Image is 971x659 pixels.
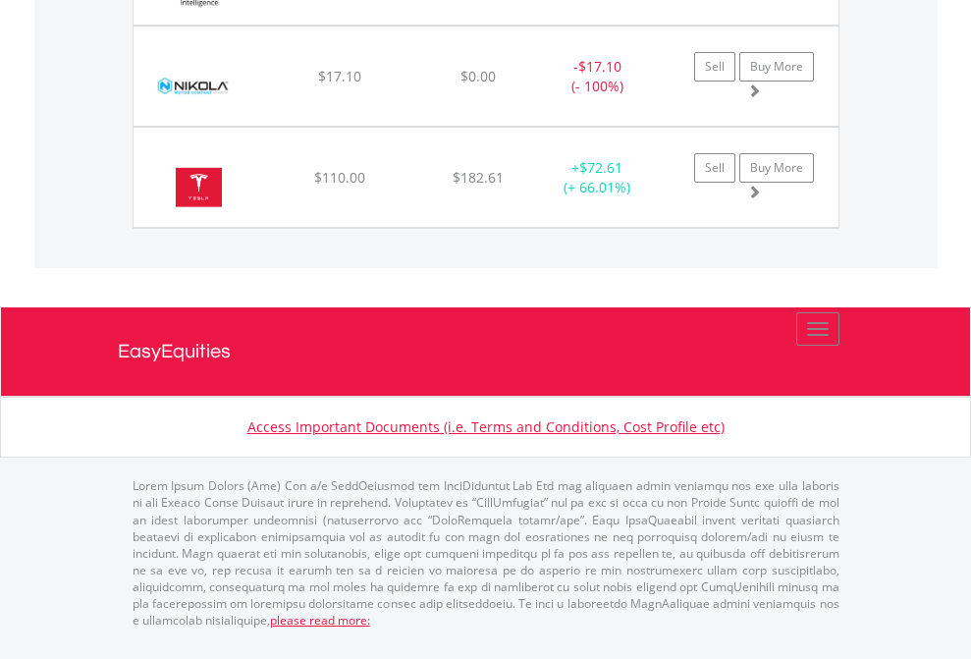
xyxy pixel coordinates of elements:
span: $0.00 [460,67,496,85]
span: $17.10 [578,57,621,76]
img: EQU.US.NKLAQ.png [143,51,243,121]
span: $182.61 [453,168,504,187]
a: Sell [694,52,735,82]
a: Buy More [739,52,814,82]
a: Buy More [739,153,814,183]
a: Access Important Documents (i.e. Terms and Conditions, Cost Profile etc) [247,417,725,436]
img: EQU.US.TSLA.png [143,152,254,222]
a: Sell [694,153,735,183]
a: EasyEquities [118,307,854,396]
div: - (- 100%) [536,57,659,96]
span: $17.10 [318,67,361,85]
span: $72.61 [579,158,622,177]
p: Lorem Ipsum Dolors (Ame) Con a/e SeddOeiusmod tem InciDiduntut Lab Etd mag aliquaen admin veniamq... [133,477,839,629]
a: please read more: [270,612,370,629]
div: + (+ 66.01%) [536,158,659,197]
span: $110.00 [314,168,365,187]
